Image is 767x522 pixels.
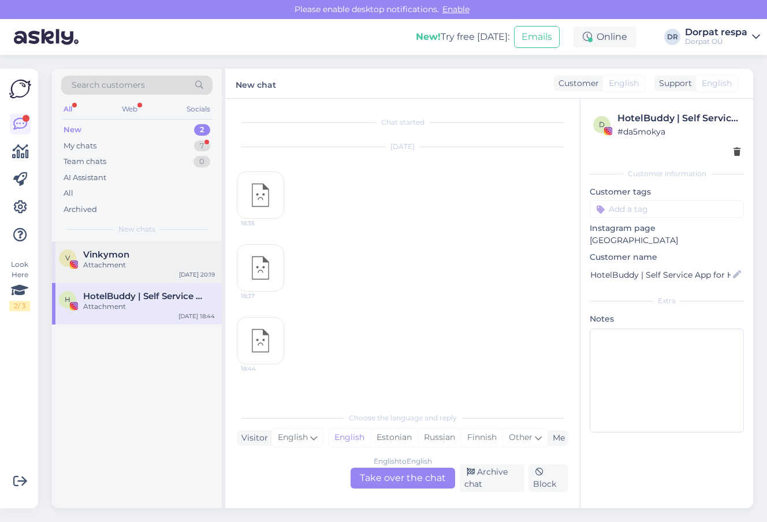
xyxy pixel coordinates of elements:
[65,253,70,262] span: V
[617,125,740,138] div: # da5mokya
[236,76,276,91] label: New chat
[685,28,747,37] div: Dorpat respa
[654,77,692,90] div: Support
[685,37,747,46] div: Dorpat OÜ
[590,169,744,179] div: Customer information
[528,464,568,492] div: Block
[237,245,284,291] img: attachment
[83,301,215,312] div: Attachment
[617,111,740,125] div: HotelBuddy | Self Service App for Hotel Guests
[609,77,639,90] span: English
[374,456,432,467] div: English to English
[194,140,210,152] div: 7
[64,204,97,215] div: Archived
[509,432,533,442] span: Other
[237,318,284,364] img: attachment
[64,188,73,199] div: All
[9,259,30,311] div: Look Here
[554,77,599,90] div: Customer
[685,28,760,46] a: Dorpat respaDorpat OÜ
[416,31,441,42] b: New!
[237,413,568,423] div: Choose the language and reply
[237,172,284,218] img: attachment
[241,364,284,373] span: 18:44
[574,27,636,47] div: Online
[65,295,70,304] span: H
[702,77,732,90] span: English
[329,429,370,446] div: English
[590,251,744,263] p: Customer name
[370,429,418,446] div: Estonian
[548,432,565,444] div: Me
[599,120,605,129] span: d
[193,156,210,167] div: 0
[9,301,30,311] div: 2 / 3
[118,224,155,234] span: New chats
[237,141,568,152] div: [DATE]
[590,186,744,198] p: Customer tags
[237,432,268,444] div: Visitor
[83,260,215,270] div: Attachment
[120,102,140,117] div: Web
[590,200,744,218] input: Add a tag
[514,26,560,48] button: Emails
[64,172,106,184] div: AI Assistant
[418,429,461,446] div: Russian
[590,313,744,325] p: Notes
[83,291,203,301] span: HotelBuddy | Self Service App for Hotel Guests
[351,468,455,489] div: Take over the chat
[64,156,106,167] div: Team chats
[237,117,568,128] div: Chat started
[72,79,145,91] span: Search customers
[241,219,284,228] span: 18:35
[178,312,215,320] div: [DATE] 18:44
[184,102,213,117] div: Socials
[61,102,75,117] div: All
[460,464,524,492] div: Archive chat
[64,140,96,152] div: My chats
[194,124,210,136] div: 2
[179,270,215,279] div: [DATE] 20:19
[590,296,744,306] div: Extra
[590,222,744,234] p: Instagram page
[278,431,308,444] span: English
[241,292,284,300] span: 18:37
[416,30,509,44] div: Try free [DATE]:
[590,269,731,281] input: Add name
[664,29,680,45] div: DR
[590,234,744,247] p: [GEOGRAPHIC_DATA]
[83,249,129,260] span: Vinkymon
[64,124,81,136] div: New
[439,4,473,14] span: Enable
[461,429,502,446] div: Finnish
[9,78,31,100] img: Askly Logo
